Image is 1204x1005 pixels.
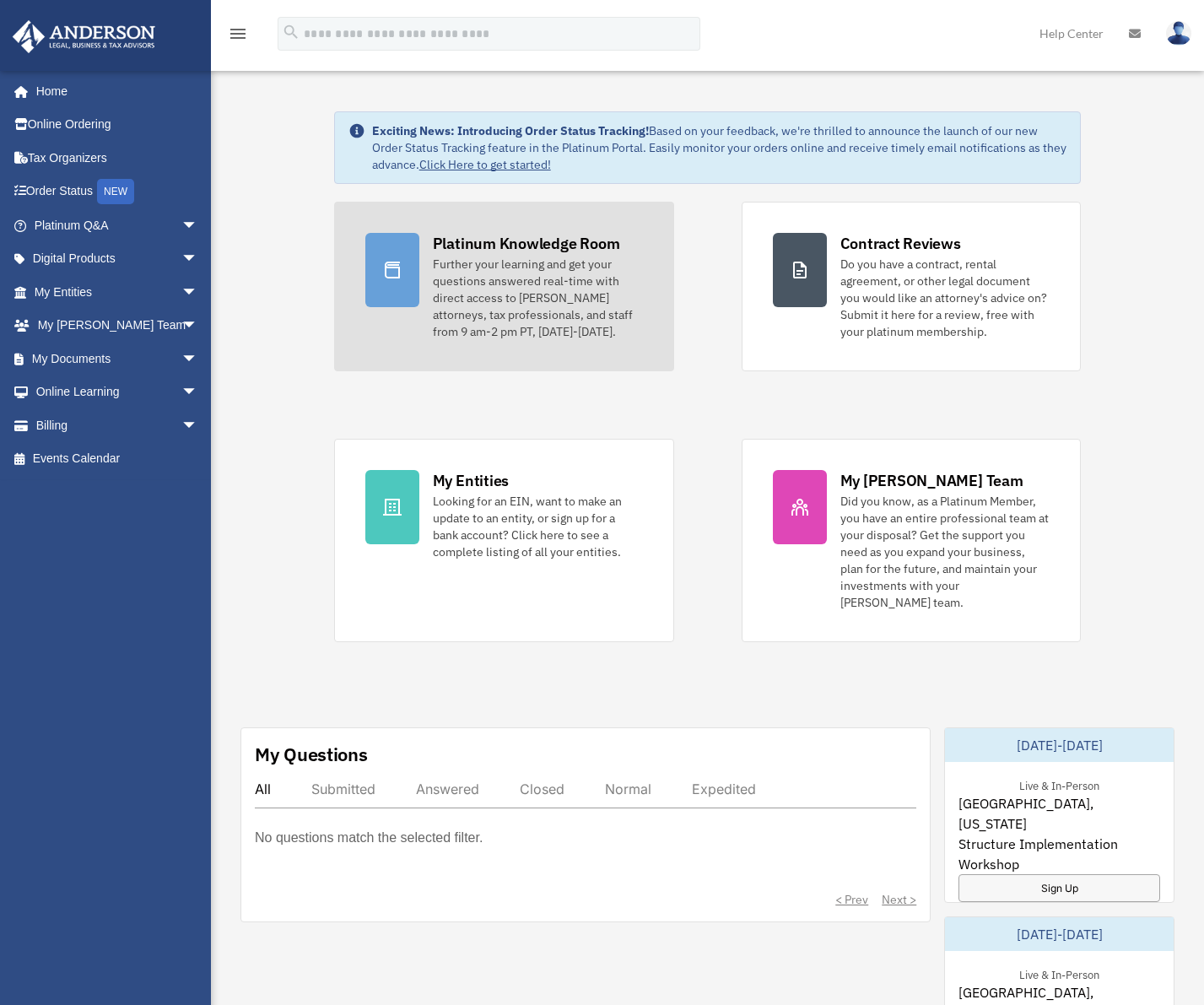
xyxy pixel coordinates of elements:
span: [GEOGRAPHIC_DATA], [US_STATE] [958,793,1160,834]
span: arrow_drop_down [181,408,215,443]
div: Looking for an EIN, want to make an update to an entity, or sign up for a bank account? Click her... [433,493,643,560]
a: Contract Reviews Do you have a contract, rental agreement, or other legal document you would like... [742,202,1082,371]
div: Do you have a contract, rental agreement, or other legal document you would like an attorney's ad... [840,256,1050,340]
div: Answered [416,781,479,797]
a: My Entities Looking for an EIN, want to make an update to an entity, or sign up for a bank accoun... [334,439,674,642]
a: Digital Productsarrow_drop_down [12,242,224,276]
div: Live & In-Person [1006,775,1113,793]
div: All [255,781,271,797]
span: arrow_drop_down [181,309,215,343]
a: My [PERSON_NAME] Teamarrow_drop_down [12,309,224,343]
a: Platinum Q&Aarrow_drop_down [12,208,224,242]
div: Submitted [311,781,375,797]
span: arrow_drop_down [181,208,215,243]
div: Contract Reviews [840,233,961,254]
a: Events Calendar [12,442,224,476]
a: Order StatusNEW [12,175,224,209]
a: Online Learningarrow_drop_down [12,376,224,409]
div: Normal [605,781,651,797]
span: arrow_drop_down [181,342,215,376]
div: [DATE]-[DATE] [945,728,1174,762]
div: My Questions [255,742,368,767]
i: search [282,23,300,41]
img: Anderson Advisors Platinum Portal [8,20,160,53]
a: Click Here to get started! [419,157,551,172]
a: Sign Up [958,874,1160,902]
img: User Pic [1166,21,1191,46]
a: My Documentsarrow_drop_down [12,342,224,376]
a: My [PERSON_NAME] Team Did you know, as a Platinum Member, you have an entire professional team at... [742,439,1082,642]
a: menu [228,30,248,44]
a: Home [12,74,215,108]
div: Expedited [692,781,756,797]
a: Tax Organizers [12,141,224,175]
div: Based on your feedback, we're thrilled to announce the launch of our new Order Status Tracking fe... [372,122,1067,173]
a: Billingarrow_drop_down [12,408,224,442]
a: My Entitiesarrow_drop_down [12,275,224,309]
div: NEW [97,179,134,204]
div: Further your learning and get your questions answered real-time with direct access to [PERSON_NAM... [433,256,643,340]
span: arrow_drop_down [181,242,215,277]
div: [DATE]-[DATE] [945,917,1174,951]
div: Closed [520,781,564,797]
div: Live & In-Person [1006,964,1113,982]
p: No questions match the selected filter. [255,826,483,850]
div: Did you know, as a Platinum Member, you have an entire professional team at your disposal? Get th... [840,493,1050,611]
div: My Entities [433,470,509,491]
a: Platinum Knowledge Room Further your learning and get your questions answered real-time with dire... [334,202,674,371]
span: Structure Implementation Workshop [958,834,1160,874]
div: My [PERSON_NAME] Team [840,470,1023,491]
span: arrow_drop_down [181,275,215,310]
strong: Exciting News: Introducing Order Status Tracking! [372,123,649,138]
div: Platinum Knowledge Room [433,233,620,254]
span: arrow_drop_down [181,376,215,410]
i: menu [228,24,248,44]
a: Online Ordering [12,108,224,142]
